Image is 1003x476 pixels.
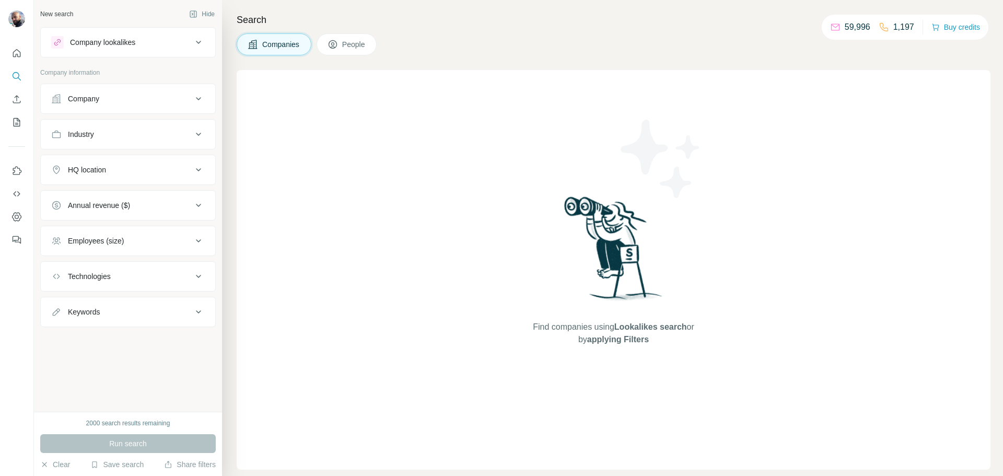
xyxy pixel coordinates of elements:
[68,271,111,282] div: Technologies
[40,68,216,77] p: Company information
[931,20,980,34] button: Buy credits
[262,39,300,50] span: Companies
[8,184,25,203] button: Use Surfe API
[68,200,130,211] div: Annual revenue ($)
[41,30,215,55] button: Company lookalikes
[237,13,990,27] h4: Search
[68,94,99,104] div: Company
[68,307,100,317] div: Keywords
[845,21,870,33] p: 59,996
[614,112,708,206] img: Surfe Illustration - Stars
[182,6,222,22] button: Hide
[41,193,215,218] button: Annual revenue ($)
[40,459,70,470] button: Clear
[587,335,649,344] span: applying Filters
[41,157,215,182] button: HQ location
[40,9,73,19] div: New search
[41,86,215,111] button: Company
[68,236,124,246] div: Employees (size)
[8,230,25,249] button: Feedback
[90,459,144,470] button: Save search
[164,459,216,470] button: Share filters
[68,129,94,140] div: Industry
[559,194,668,310] img: Surfe Illustration - Woman searching with binoculars
[8,207,25,226] button: Dashboard
[68,165,106,175] div: HQ location
[8,10,25,27] img: Avatar
[8,67,25,86] button: Search
[8,44,25,63] button: Quick start
[342,39,366,50] span: People
[70,37,135,48] div: Company lookalikes
[41,228,215,253] button: Employees (size)
[41,299,215,324] button: Keywords
[41,264,215,289] button: Technologies
[8,90,25,109] button: Enrich CSV
[86,419,170,428] div: 2000 search results remaining
[41,122,215,147] button: Industry
[893,21,914,33] p: 1,197
[8,113,25,132] button: My lists
[614,322,687,331] span: Lookalikes search
[530,321,697,346] span: Find companies using or by
[8,161,25,180] button: Use Surfe on LinkedIn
